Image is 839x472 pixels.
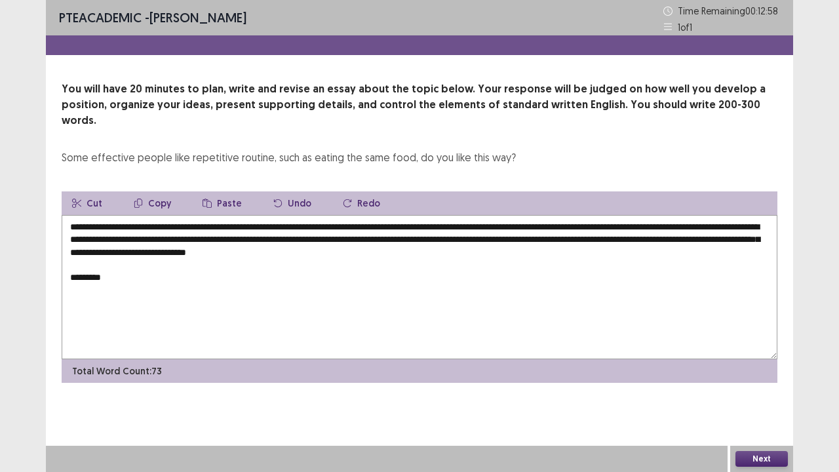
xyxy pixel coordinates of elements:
p: Time Remaining 00 : 12 : 58 [678,4,780,18]
p: Total Word Count: 73 [72,364,162,378]
button: Cut [62,191,113,215]
button: Paste [192,191,252,215]
div: Some effective people like repetitive routine, such as eating the same food, do you like this way? [62,149,516,165]
button: Next [735,451,788,467]
p: 1 of 1 [678,20,692,34]
button: Copy [123,191,182,215]
p: You will have 20 minutes to plan, write and revise an essay about the topic below. Your response ... [62,81,777,128]
button: Redo [332,191,391,215]
button: Undo [263,191,322,215]
p: - [PERSON_NAME] [59,8,246,28]
span: PTE academic [59,9,142,26]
